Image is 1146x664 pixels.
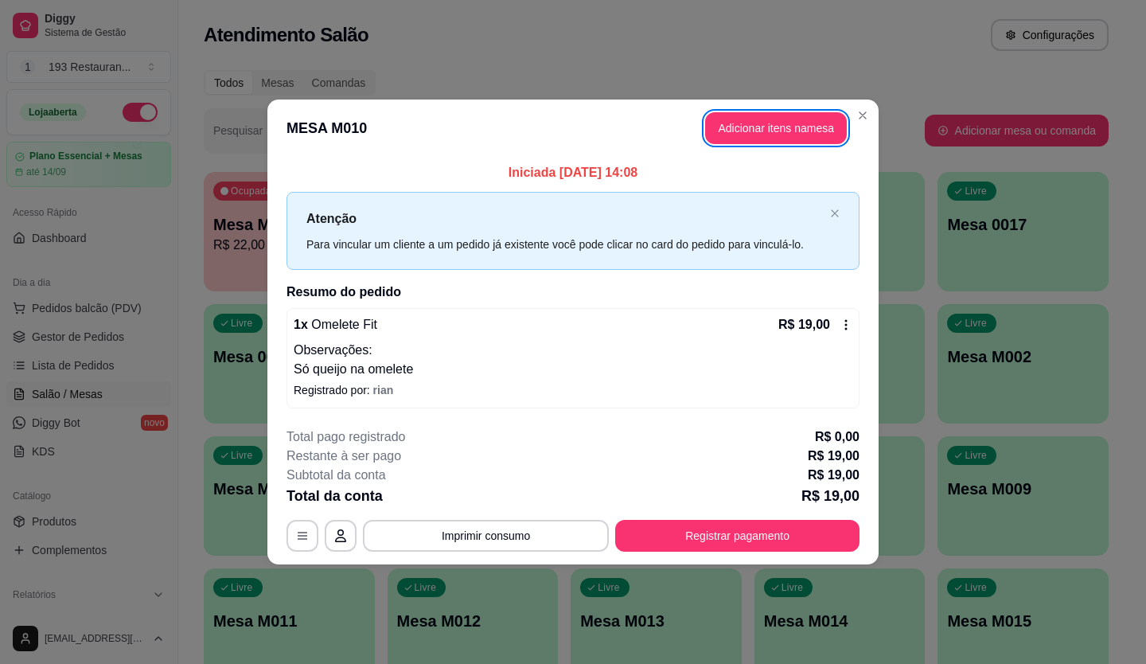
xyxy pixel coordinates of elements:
[705,112,847,144] button: Adicionar itens namesa
[306,209,824,228] p: Atenção
[286,283,859,302] h2: Resumo do pedido
[830,209,840,218] span: close
[808,447,859,466] p: R$ 19,00
[808,466,859,485] p: R$ 19,00
[373,384,394,396] span: rian
[801,485,859,507] p: R$ 19,00
[363,520,609,552] button: Imprimir consumo
[308,318,377,331] span: Omelete Fit
[286,447,401,466] p: Restante à ser pago
[615,520,859,552] button: Registrar pagamento
[286,163,859,182] p: Iniciada [DATE] 14:08
[294,341,852,360] p: Observações:
[294,315,377,334] p: 1 x
[294,382,852,398] p: Registrado por:
[778,315,830,334] p: R$ 19,00
[294,360,852,379] p: Só queijo na omelete
[286,466,386,485] p: Subtotal da conta
[850,103,875,128] button: Close
[306,236,824,253] div: Para vincular um cliente a um pedido já existente você pode clicar no card do pedido para vinculá...
[286,485,383,507] p: Total da conta
[830,209,840,219] button: close
[286,428,405,447] p: Total pago registrado
[267,100,879,157] header: MESA M010
[815,428,859,447] p: R$ 0,00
